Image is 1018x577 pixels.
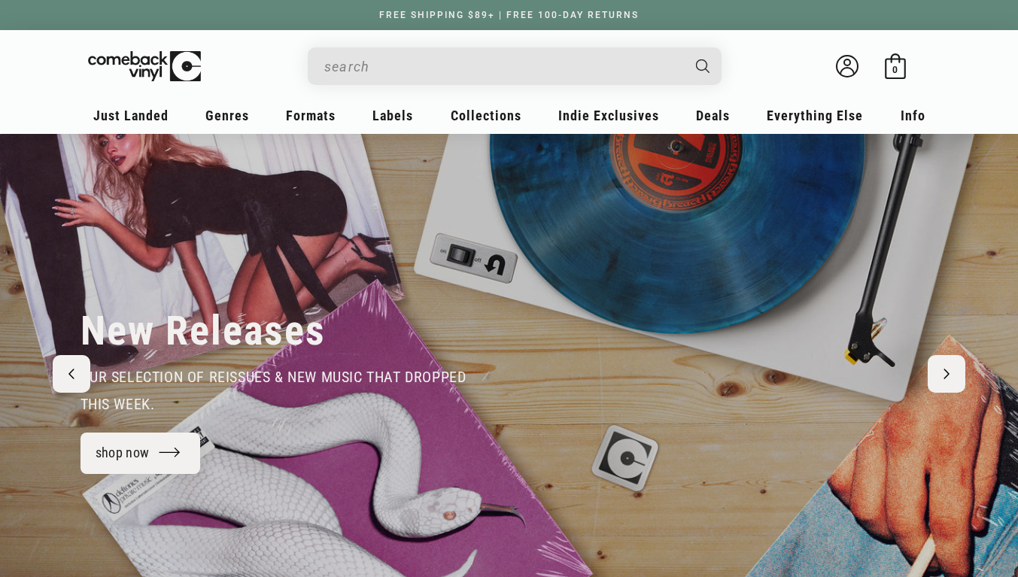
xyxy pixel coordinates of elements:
[81,433,201,474] a: shop now
[308,47,722,85] div: Search
[696,108,730,123] span: Deals
[767,108,863,123] span: Everything Else
[372,108,413,123] span: Labels
[682,47,723,85] button: Search
[81,368,466,413] span: our selection of reissues & new music that dropped this week.
[558,108,659,123] span: Indie Exclusives
[901,108,925,123] span: Info
[364,10,654,20] a: FREE SHIPPING $89+ | FREE 100-DAY RETURNS
[892,64,898,75] span: 0
[93,108,169,123] span: Just Landed
[205,108,249,123] span: Genres
[324,51,681,82] input: search
[286,108,336,123] span: Formats
[81,306,326,356] h2: New Releases
[451,108,521,123] span: Collections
